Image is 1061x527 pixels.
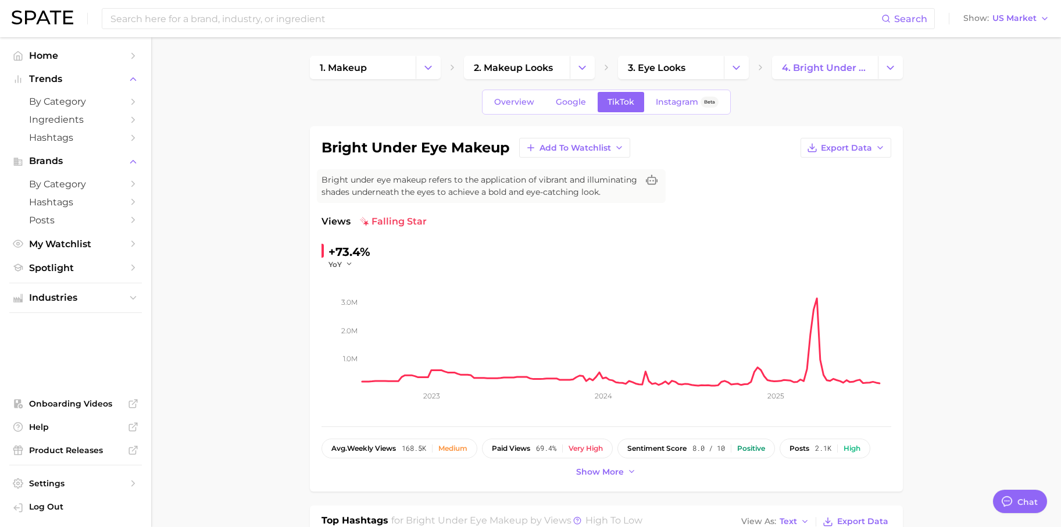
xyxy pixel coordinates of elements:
[321,215,351,229] span: Views
[9,111,142,129] a: Ingredients
[9,47,142,65] a: Home
[29,179,122,190] span: by Category
[402,444,426,453] span: 168.5k
[9,498,142,518] a: Log out. Currently logged in with e-mail leon@palladiobeauty.com.
[29,96,122,107] span: by Category
[821,143,872,153] span: Export Data
[782,62,868,73] span: 4. bright under eye makeup
[29,238,122,250] span: My Watchlist
[331,444,347,453] abbr: average
[9,70,142,88] button: Trends
[29,478,122,489] span: Settings
[646,92,728,112] a: InstagramBeta
[801,138,891,158] button: Export Data
[12,10,73,24] img: SPATE
[570,56,595,79] button: Change Category
[29,422,122,432] span: Help
[540,143,611,153] span: Add to Watchlist
[494,97,534,107] span: Overview
[109,9,881,29] input: Search here for a brand, industry, or ingredient
[627,444,687,453] span: sentiment score
[737,444,765,453] div: Positive
[9,418,142,436] a: Help
[29,215,122,226] span: Posts
[536,444,556,453] span: 69.4%
[576,467,624,477] span: Show more
[546,92,596,112] a: Google
[894,13,927,24] span: Search
[992,15,1037,22] span: US Market
[780,518,797,525] span: Text
[608,97,634,107] span: TikTok
[628,62,685,73] span: 3. eye looks
[556,97,586,107] span: Google
[438,444,467,453] div: Medium
[9,129,142,147] a: Hashtags
[29,197,122,208] span: Hashtags
[321,439,477,458] button: avg.weekly views168.5kMedium
[360,217,369,226] img: falling star
[492,444,530,453] span: paid views
[618,56,724,79] a: 3. eye looks
[9,395,142,412] a: Onboarding Videos
[815,444,831,453] span: 2.1k
[29,156,122,166] span: Brands
[29,114,122,125] span: Ingredients
[331,444,396,453] span: weekly views
[416,56,441,79] button: Change Category
[341,298,358,307] tspan: 3.0m
[29,50,122,61] span: Home
[29,445,122,455] span: Product Releases
[29,262,122,273] span: Spotlight
[594,391,612,400] tspan: 2024
[9,441,142,459] a: Product Releases
[960,11,1052,26] button: ShowUS Market
[837,517,888,526] span: Export Data
[724,56,749,79] button: Change Category
[321,141,510,155] h1: bright under eye makeup
[9,211,142,229] a: Posts
[9,289,142,307] button: Industries
[767,391,784,400] tspan: 2025
[692,444,725,453] span: 8.0 / 10
[9,475,142,492] a: Settings
[656,97,698,107] span: Instagram
[780,439,870,458] button: posts2.1kHigh
[484,92,544,112] a: Overview
[741,518,776,525] span: View As
[406,515,528,526] span: bright under eye makeup
[464,56,570,79] a: 2. makeup looks
[328,243,370,261] div: +73.4%
[844,444,860,453] div: High
[341,326,358,334] tspan: 2.0m
[9,193,142,211] a: Hashtags
[320,62,367,73] span: 1. makeup
[573,464,640,480] button: Show more
[790,444,809,453] span: posts
[9,92,142,111] a: by Category
[569,444,603,453] div: Very high
[474,62,553,73] span: 2. makeup looks
[29,501,133,512] span: Log Out
[423,391,440,400] tspan: 2023
[772,56,878,79] a: 4. bright under eye makeup
[29,132,122,143] span: Hashtags
[9,175,142,193] a: by Category
[9,259,142,277] a: Spotlight
[963,15,989,22] span: Show
[321,174,638,198] span: Bright under eye makeup refers to the application of vibrant and illuminating shades underneath t...
[9,152,142,170] button: Brands
[328,259,353,269] button: YoY
[310,56,416,79] a: 1. makeup
[9,235,142,253] a: My Watchlist
[343,354,358,363] tspan: 1.0m
[29,74,122,84] span: Trends
[598,92,644,112] a: TikTok
[704,97,715,107] span: Beta
[328,259,342,269] span: YoY
[585,515,642,526] span: high to low
[29,293,122,303] span: Industries
[360,215,427,229] span: falling star
[29,398,122,409] span: Onboarding Videos
[482,439,613,458] button: paid views69.4%Very high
